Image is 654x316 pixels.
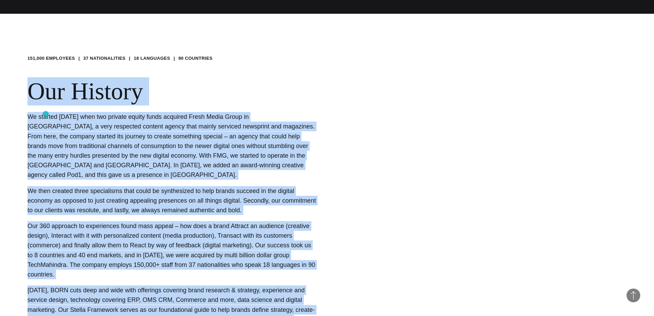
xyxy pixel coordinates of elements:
h2: Our History [27,77,627,105]
p: We started [DATE] when two private equity funds acquired Fresh Media Group in [GEOGRAPHIC_DATA], ... [27,112,316,180]
li: 18 LANGUAGES [134,55,170,62]
p: Our 360 approach to experiences found mass appeal – how does a brand Attract an audience (creativ... [27,221,316,279]
p: We then created three specialisms that could be synthesized to help brands succeed in the digital... [27,186,316,215]
li: 37 NATIONALITIES [83,55,125,62]
li: 90 COUNTRIES [178,55,212,62]
li: 151,000 EMPLOYEES [27,55,75,62]
button: Back to Top [627,289,640,302]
